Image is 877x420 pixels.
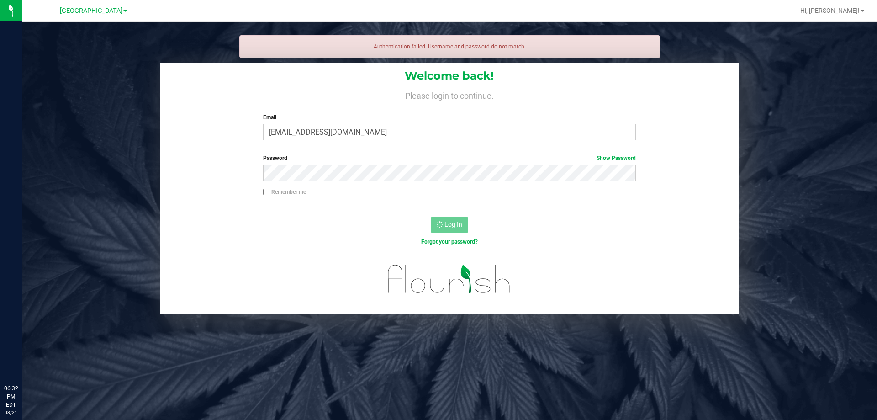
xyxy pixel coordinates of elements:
[239,35,660,58] div: Authentication failed. Username and password do not match.
[160,90,739,101] h4: Please login to continue.
[421,239,478,245] a: Forgot your password?
[431,217,468,233] button: Log In
[263,189,269,195] input: Remember me
[160,70,739,82] h1: Welcome back!
[4,384,18,409] p: 06:32 PM EDT
[800,7,860,14] span: Hi, [PERSON_NAME]!
[263,113,635,122] label: Email
[60,7,122,15] span: [GEOGRAPHIC_DATA]
[263,155,287,161] span: Password
[597,155,636,161] a: Show Password
[444,221,462,228] span: Log In
[263,188,306,196] label: Remember me
[377,256,522,303] img: flourish_logo.svg
[4,409,18,416] p: 08/21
